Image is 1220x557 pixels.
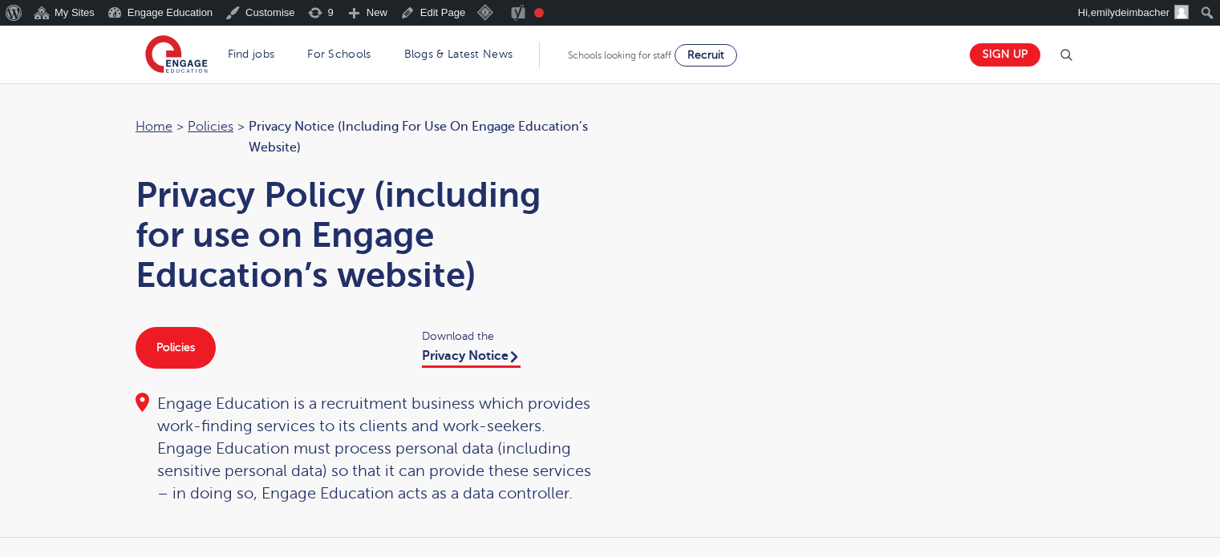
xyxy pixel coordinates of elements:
[136,393,594,505] div: Engage Education is a recruitment business which provides work-finding services to its clients an...
[534,8,544,18] div: Focus keyphrase not set
[422,349,521,368] a: Privacy Notice
[1091,6,1169,18] span: emilydeimbacher
[970,43,1040,67] a: Sign up
[687,49,724,61] span: Recruit
[228,48,275,60] a: Find jobs
[136,116,594,159] nav: breadcrumb
[136,327,216,369] a: Policies
[404,48,513,60] a: Blogs & Latest News
[568,50,671,61] span: Schools looking for staff
[249,116,594,159] span: Privacy Notice (including for use on Engage Education’s website)
[188,119,233,134] a: Policies
[136,175,594,295] h1: Privacy Policy (including for use on Engage Education’s website)
[237,119,245,134] span: >
[136,119,172,134] a: Home
[675,44,737,67] a: Recruit
[145,35,208,75] img: Engage Education
[176,119,184,134] span: >
[422,327,594,345] span: Download the
[307,48,371,60] a: For Schools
